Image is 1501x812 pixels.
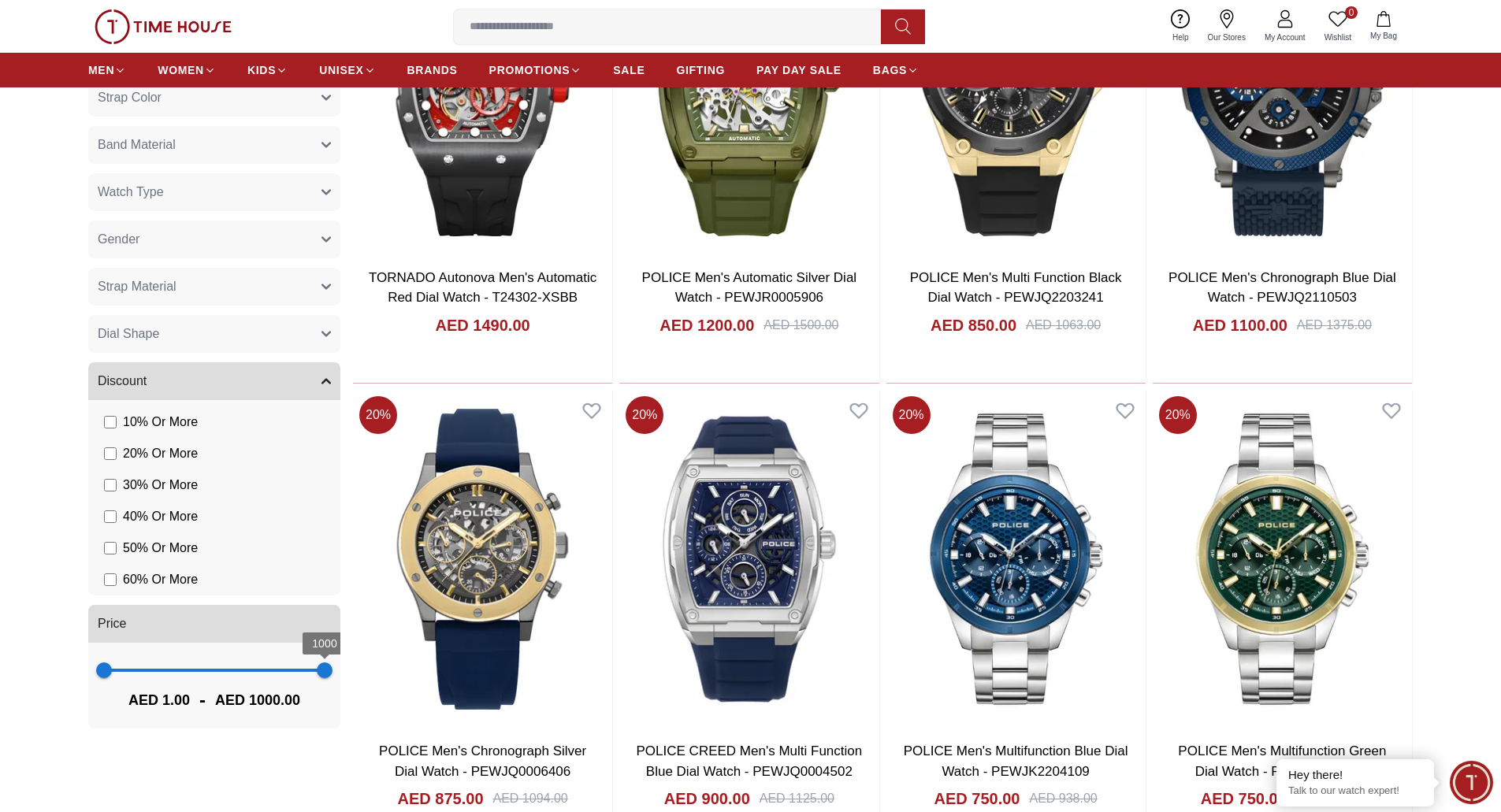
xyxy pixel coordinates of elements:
span: 0 [1345,6,1358,19]
a: BRANDS [407,56,458,84]
span: BRANDS [407,62,458,78]
button: My Bag [1361,8,1406,45]
span: KIDS [247,62,276,78]
input: 20% Or More [104,447,117,460]
a: UNISEX [319,56,375,84]
h4: AED 1100.00 [1193,314,1287,336]
h4: AED 900.00 [664,788,750,810]
span: 20 % [359,396,397,434]
a: POLICE Men's Multifunction Green Dial Watch - PEWJK2204108 [1178,743,1386,779]
span: 10 % Or More [123,413,198,432]
img: POLICE Men's Chronograph Silver Dial Watch - PEWJQ0006406 [353,390,612,729]
div: AED 1063.00 [1026,316,1101,335]
div: AED 1500.00 [764,316,838,335]
span: Gender [98,230,139,249]
button: Gender [88,221,340,258]
span: 20 % [626,396,663,434]
span: 20 % Or More [123,444,198,463]
span: Watch Type [98,183,164,202]
span: 20 % [893,396,931,434]
a: POLICE Men's Chronograph Blue Dial Watch - PEWJQ2110503 [1168,270,1396,306]
span: Strap Material [98,277,176,296]
span: MEN [88,62,114,78]
span: Band Material [98,135,176,154]
div: AED 938.00 [1029,789,1097,808]
span: PAY DAY SALE [756,62,842,78]
a: 0Wishlist [1315,6,1361,46]
span: AED 1.00 [128,689,190,711]
h4: AED 750.00 [934,788,1020,810]
a: POLICE Men's Automatic Silver Dial Watch - PEWJR0005906 [642,270,857,306]
span: Price [98,614,126,633]
button: Watch Type [88,173,340,211]
a: PROMOTIONS [489,56,582,84]
span: 1000 [312,637,337,650]
span: UNISEX [319,62,363,78]
a: SALE [613,56,645,84]
img: ... [95,9,232,44]
button: Price [88,605,340,643]
a: TORNADO Autonova Men's Automatic Red Dial Watch - T24302-XSBB [369,270,596,306]
button: Strap Color [88,79,340,117]
button: Band Material [88,126,340,164]
div: AED 1375.00 [1297,316,1372,335]
div: Chat Widget [1450,761,1493,804]
a: GIFTING [676,56,725,84]
h4: AED 875.00 [398,788,484,810]
div: AED 1125.00 [760,789,834,808]
span: - [190,688,215,713]
input: 10% Or More [104,416,117,428]
a: KIDS [247,56,288,84]
h4: AED 1490.00 [436,314,530,336]
input: 40% Or More [104,510,117,523]
span: AED 1000.00 [215,689,300,711]
input: 30% Or More [104,479,117,491]
div: Hey there! [1288,767,1422,783]
a: Our Stores [1198,6,1255,46]
a: POLICE Men's Chronograph Silver Dial Watch - PEWJQ0006406 [379,743,586,779]
a: MEN [88,56,126,84]
a: PAY DAY SALE [756,56,842,84]
span: 60 % Or More [123,570,198,589]
span: 30 % Or More [123,476,198,495]
span: Help [1166,32,1195,43]
img: POLICE Men's Multifunction Green Dial Watch - PEWJK2204108 [1153,390,1412,729]
input: 50% Or More [104,542,117,554]
span: My Bag [1364,30,1403,42]
div: AED 1094.00 [493,789,568,808]
span: My Account [1258,32,1312,43]
button: Discount [88,362,340,400]
span: 40 % Or More [123,507,198,526]
span: 20 % [1159,396,1197,434]
span: 50 % Or More [123,539,198,558]
span: GIFTING [676,62,725,78]
span: BAGS [873,62,907,78]
span: Wishlist [1318,32,1358,43]
p: Talk to our watch expert! [1288,784,1422,798]
input: 60% Or More [104,573,117,586]
h4: AED 750.00 [1201,788,1287,810]
h4: AED 1200.00 [659,314,754,336]
a: POLICE CREED Men's Multi Function Blue Dial Watch - PEWJQ0004502 [637,743,863,779]
a: BAGS [873,56,919,84]
span: Strap Color [98,88,162,107]
span: PROMOTIONS [489,62,570,78]
img: POLICE Men's Multifunction Blue Dial Watch - PEWJK2204109 [886,390,1146,729]
a: POLICE Men's Multi Function Black Dial Watch - PEWJQ2203241 [910,270,1122,306]
a: POLICE Men's Multifunction Blue Dial Watch - PEWJK2204109 [904,743,1128,779]
a: Help [1163,6,1198,46]
span: Discount [98,372,147,391]
span: Dial Shape [98,324,159,343]
span: SALE [613,62,645,78]
img: POLICE CREED Men's Multi Function Blue Dial Watch - PEWJQ0004502 [619,390,879,729]
button: Dial Shape [88,315,340,353]
a: WOMEN [158,56,216,84]
button: Strap Material [88,268,340,306]
span: Our Stores [1202,32,1252,43]
h4: AED 850.00 [931,314,1016,336]
span: WOMEN [158,62,204,78]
